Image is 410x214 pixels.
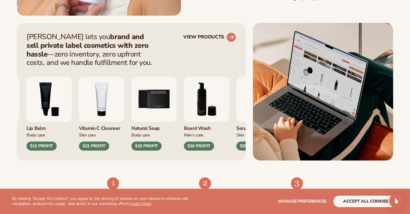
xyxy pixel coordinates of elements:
div: Beard Wash [184,122,229,132]
button: Manage preferences [278,196,326,207]
p: By clicking "Accept All Cookies", you agree to the storing of cookies on your device to enhance s... [12,196,204,206]
img: Vitamin c cleanser. [79,77,124,122]
img: Shopify Image 4 [107,177,119,189]
div: Skin Care [79,132,124,138]
button: accept all cookies [333,196,398,207]
div: Serum [236,122,282,132]
strong: brand and sell private label cosmetics with zero hassle [27,32,149,59]
img: Shopify Image 5 [199,177,211,189]
img: Smoothing lip balm. [27,77,72,122]
div: Body Care [27,132,72,138]
img: Shopify Image 6 [291,177,303,189]
img: Nature bar of soap. [131,77,177,122]
div: $15 PROFIT [131,142,162,151]
div: Men’s Care [184,132,229,138]
div: Vitamin C Cleanser [79,122,124,132]
div: $32 PROFIT [236,142,266,151]
img: Collagen and retinol serum. [236,77,282,122]
div: Lip Balm [27,122,72,132]
div: 3 / 9 [27,77,72,151]
div: $12 PROFIT [27,142,57,151]
span: Manage preferences [278,198,326,204]
div: $10 PROFIT [184,142,214,151]
div: 6 / 9 [184,77,229,151]
div: Natural Soap [131,122,177,132]
div: Open Intercom Messenger [389,194,404,208]
div: Body Care [131,132,177,138]
div: $21 PROFIT [79,142,109,151]
a: Learn More [131,201,151,206]
a: VIEW PRODUCTS [183,32,236,42]
div: Skin Care [236,132,282,138]
img: Foaming beard wash. [184,77,229,122]
img: Shopify Image 2 [253,23,393,160]
div: 5 / 9 [131,77,177,151]
div: 7 / 9 [236,77,282,151]
p: [PERSON_NAME] lets you —zero inventory, zero upfront costs, and we handle fulfillment for you. [27,32,156,67]
div: 4 / 9 [79,77,124,151]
